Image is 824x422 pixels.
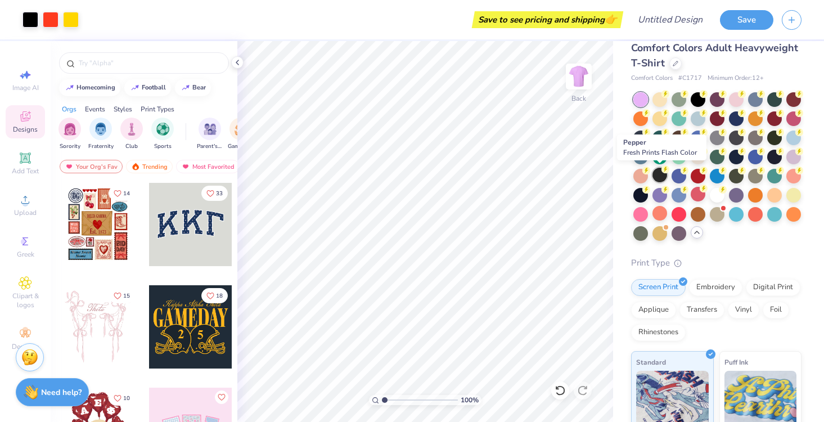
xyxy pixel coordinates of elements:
div: Back [571,93,586,104]
button: Like [215,390,228,404]
span: Image AI [12,83,39,92]
img: trending.gif [131,163,140,170]
button: filter button [197,118,223,151]
div: Your Org's Fav [60,160,123,173]
button: filter button [58,118,81,151]
img: trend_line.gif [130,84,139,91]
div: Orgs [62,104,76,114]
button: Like [201,186,228,201]
div: Screen Print [631,279,686,296]
img: Club Image [125,123,138,136]
span: Designs [13,125,38,134]
button: filter button [228,118,254,151]
div: Applique [631,302,676,318]
img: Sorority Image [64,123,76,136]
span: 14 [123,191,130,196]
span: 👉 [605,12,617,26]
button: Save [720,10,773,30]
button: Like [109,288,135,303]
span: Sorority [60,142,80,151]
span: Add Text [12,167,39,176]
div: Foil [763,302,789,318]
button: Like [201,288,228,303]
button: Like [109,186,135,201]
img: most_fav.gif [65,163,74,170]
div: Print Type [631,257,802,270]
div: Most Favorited [176,160,240,173]
div: Save to see pricing and shipping [475,11,620,28]
div: Styles [114,104,132,114]
strong: Need help? [41,387,82,398]
div: Events [85,104,105,114]
input: Untitled Design [629,8,712,31]
span: Clipart & logos [6,291,45,309]
span: Sports [154,142,172,151]
div: Embroidery [689,279,742,296]
button: filter button [88,118,114,151]
button: bear [175,79,211,96]
span: Minimum Order: 12 + [708,74,764,83]
div: filter for Game Day [228,118,254,151]
span: Puff Ink [724,356,748,368]
button: filter button [120,118,143,151]
img: trend_line.gif [65,84,74,91]
div: bear [192,84,206,91]
div: filter for Sports [151,118,174,151]
span: Upload [14,208,37,217]
img: Sports Image [156,123,169,136]
span: Game Day [228,142,254,151]
img: most_fav.gif [181,163,190,170]
span: Standard [636,356,666,368]
span: Parent's Weekend [197,142,223,151]
img: Parent's Weekend Image [204,123,217,136]
span: Club [125,142,138,151]
span: 33 [216,191,223,196]
div: Print Types [141,104,174,114]
div: Digital Print [746,279,800,296]
div: Pepper [617,134,706,160]
div: homecoming [76,84,115,91]
span: Fresh Prints Flash Color [623,148,697,157]
span: 100 % [461,395,479,405]
img: Fraternity Image [94,123,107,136]
button: homecoming [59,79,120,96]
div: Rhinestones [631,324,686,341]
div: Vinyl [728,302,759,318]
img: trend_line.gif [181,84,190,91]
span: 10 [123,396,130,401]
div: filter for Club [120,118,143,151]
div: football [142,84,166,91]
span: # C1717 [678,74,702,83]
span: Fraternity [88,142,114,151]
button: Like [109,390,135,406]
div: filter for Sorority [58,118,81,151]
div: filter for Fraternity [88,118,114,151]
div: filter for Parent's Weekend [197,118,223,151]
span: Decorate [12,342,39,351]
span: Comfort Colors [631,74,673,83]
button: filter button [151,118,174,151]
img: Game Day Image [235,123,247,136]
div: Trending [126,160,173,173]
button: football [124,79,171,96]
span: 15 [123,293,130,299]
div: Transfers [679,302,724,318]
img: Back [568,65,590,88]
span: Comfort Colors Adult Heavyweight T-Shirt [631,41,798,70]
input: Try "Alpha" [78,57,222,69]
span: 18 [216,293,223,299]
span: Greek [17,250,34,259]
